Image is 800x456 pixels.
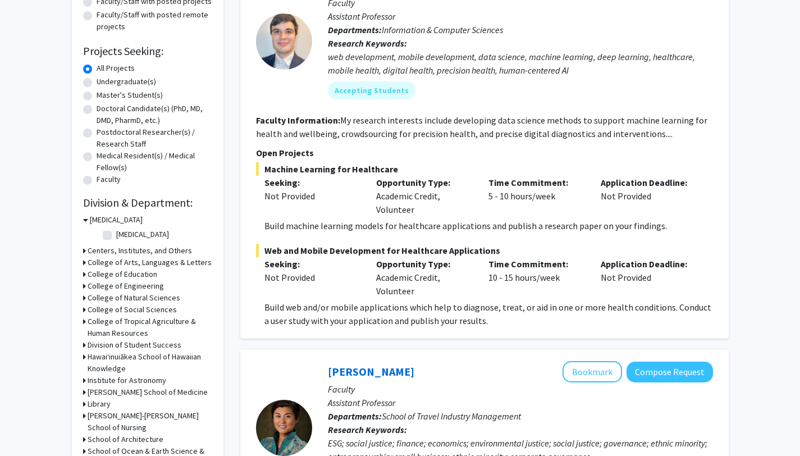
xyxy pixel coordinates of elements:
[88,386,208,398] h3: [PERSON_NAME] School of Medicine
[83,44,212,58] h2: Projects Seeking:
[368,257,480,298] div: Academic Credit, Volunteer
[88,351,212,375] h3: Hawaiʻinuiākea School of Hawaiian Knowledge
[601,257,696,271] p: Application Deadline:
[256,244,713,257] span: Web and Mobile Development for Healthcare Applications
[256,162,713,176] span: Machine Learning for Healthcare
[328,81,415,99] mat-chip: Accepting Students
[264,219,713,232] p: Build machine learning models for healthcare applications and publish a research paper on your fi...
[88,292,180,304] h3: College of Natural Sciences
[88,398,111,410] h3: Library
[97,89,163,101] label: Master's Student(s)
[256,115,707,139] fg-read-more: My research interests include developing data science methods to support machine learning for hea...
[264,271,360,284] div: Not Provided
[88,245,192,257] h3: Centers, Institutes, and Others
[97,103,212,126] label: Doctoral Candidate(s) (PhD, MD, DMD, PharmD, etc.)
[480,176,592,216] div: 5 - 10 hours/week
[328,396,713,409] p: Assistant Professor
[328,364,414,379] a: [PERSON_NAME]
[8,405,48,448] iframe: Chat
[256,115,340,126] b: Faculty Information:
[328,382,713,396] p: Faculty
[97,76,156,88] label: Undergraduate(s)
[256,146,713,159] p: Open Projects
[382,411,521,422] span: School of Travel Industry Management
[88,410,212,434] h3: [PERSON_NAME]-[PERSON_NAME] School of Nursing
[88,268,157,280] h3: College of Education
[328,411,382,422] b: Departments:
[376,176,472,189] p: Opportunity Type:
[368,176,480,216] div: Academic Credit, Volunteer
[88,434,163,445] h3: School of Architecture
[601,176,696,189] p: Application Deadline:
[83,196,212,209] h2: Division & Department:
[88,280,164,292] h3: College of Engineering
[488,176,584,189] p: Time Commitment:
[88,257,212,268] h3: College of Arts, Languages & Letters
[264,189,360,203] div: Not Provided
[264,257,360,271] p: Seeking:
[97,126,212,150] label: Postdoctoral Researcher(s) / Research Staff
[116,229,169,240] label: [MEDICAL_DATA]
[563,361,622,382] button: Add Xiaodan Mao-Clark to Bookmarks
[328,24,382,35] b: Departments:
[97,174,121,185] label: Faculty
[90,214,143,226] h3: [MEDICAL_DATA]
[328,50,713,77] div: web development, mobile development, data science, machine learning, deep learning, healthcare, m...
[592,176,705,216] div: Not Provided
[88,316,212,339] h3: College of Tropical Agriculture & Human Resources
[488,257,584,271] p: Time Commitment:
[264,300,713,327] p: Build web and/or mobile applications which help to diagnose, treat, or aid in one or more health ...
[88,339,181,351] h3: Division of Student Success
[627,362,713,382] button: Compose Request to Xiaodan Mao-Clark
[88,304,177,316] h3: College of Social Sciences
[328,10,713,23] p: Assistant Professor
[382,24,503,35] span: Information & Computer Sciences
[480,257,592,298] div: 10 - 15 hours/week
[592,257,705,298] div: Not Provided
[264,176,360,189] p: Seeking:
[376,257,472,271] p: Opportunity Type:
[97,150,212,174] label: Medical Resident(s) / Medical Fellow(s)
[328,424,407,435] b: Research Keywords:
[88,375,166,386] h3: Institute for Astronomy
[97,9,212,33] label: Faculty/Staff with posted remote projects
[328,38,407,49] b: Research Keywords:
[97,62,135,74] label: All Projects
